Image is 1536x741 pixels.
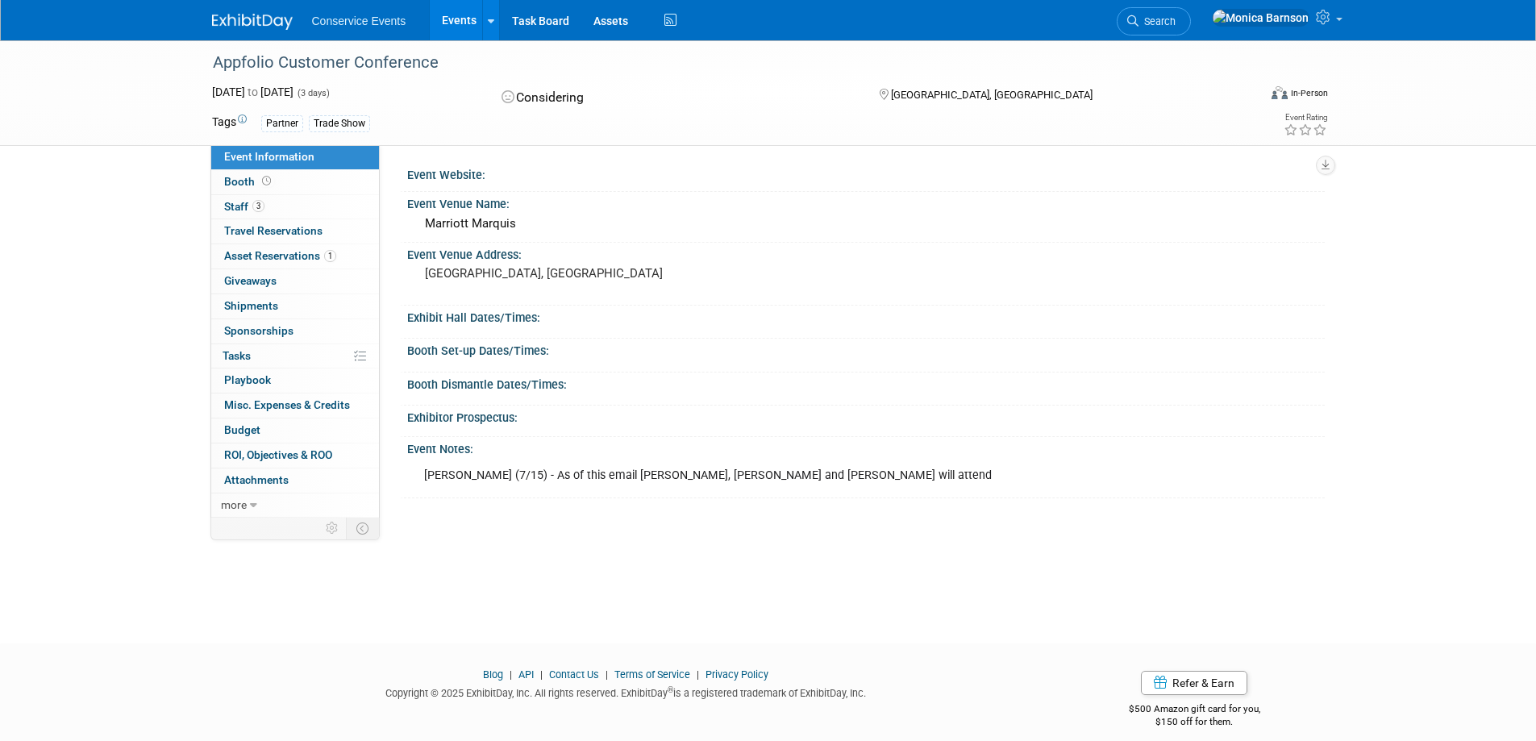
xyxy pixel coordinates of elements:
[211,219,379,244] a: Travel Reservations
[483,668,503,681] a: Blog
[425,266,772,281] pre: [GEOGRAPHIC_DATA], [GEOGRAPHIC_DATA]
[413,460,1146,492] div: [PERSON_NAME] (7/15) - As of this email [PERSON_NAME], [PERSON_NAME] and [PERSON_NAME] will attend
[1163,84,1329,108] div: Event Format
[224,224,323,237] span: Travel Reservations
[318,518,347,539] td: Personalize Event Tab Strip
[324,250,336,262] span: 1
[506,668,516,681] span: |
[224,423,260,436] span: Budget
[407,437,1325,457] div: Event Notes:
[536,668,547,681] span: |
[693,668,703,681] span: |
[1117,7,1191,35] a: Search
[407,339,1325,359] div: Booth Set-up Dates/Times:
[407,243,1325,263] div: Event Venue Address:
[211,493,379,518] a: more
[211,418,379,443] a: Budget
[211,269,379,293] a: Giveaways
[1212,9,1309,27] img: Monica Barnson
[211,344,379,368] a: Tasks
[1284,114,1327,122] div: Event Rating
[1272,86,1288,99] img: Format-Inperson.png
[309,115,370,132] div: Trade Show
[668,685,673,694] sup: ®
[207,48,1234,77] div: Appfolio Customer Conference
[224,299,278,312] span: Shipments
[224,150,314,163] span: Event Information
[211,145,379,169] a: Event Information
[211,319,379,343] a: Sponsorships
[212,85,293,98] span: [DATE] [DATE]
[549,668,599,681] a: Contact Us
[211,195,379,219] a: Staff3
[1141,671,1247,695] a: Refer & Earn
[224,473,289,486] span: Attachments
[1064,692,1325,729] div: $500 Amazon gift card for you,
[212,682,1041,701] div: Copyright © 2025 ExhibitDay, Inc. All rights reserved. ExhibitDay is a registered trademark of Ex...
[407,373,1325,393] div: Booth Dismantle Dates/Times:
[211,468,379,493] a: Attachments
[211,368,379,393] a: Playbook
[407,192,1325,212] div: Event Venue Name:
[224,448,332,461] span: ROI, Objectives & ROO
[1064,715,1325,729] div: $150 off for them.
[312,15,406,27] span: Conservice Events
[1138,15,1176,27] span: Search
[259,175,274,187] span: Booth not reserved yet
[224,200,264,213] span: Staff
[224,398,350,411] span: Misc. Expenses & Credits
[346,518,379,539] td: Toggle Event Tabs
[891,89,1093,101] span: [GEOGRAPHIC_DATA], [GEOGRAPHIC_DATA]
[224,175,274,188] span: Booth
[407,163,1325,183] div: Event Website:
[211,393,379,418] a: Misc. Expenses & Credits
[497,84,853,112] div: Considering
[1290,87,1328,99] div: In-Person
[223,349,251,362] span: Tasks
[211,294,379,318] a: Shipments
[221,498,247,511] span: more
[212,14,293,30] img: ExhibitDay
[224,324,293,337] span: Sponsorships
[211,244,379,269] a: Asset Reservations1
[252,200,264,212] span: 3
[706,668,768,681] a: Privacy Policy
[518,668,534,681] a: API
[212,114,247,132] td: Tags
[419,211,1313,236] div: Marriott Marquis
[296,88,330,98] span: (3 days)
[224,249,336,262] span: Asset Reservations
[245,85,260,98] span: to
[261,115,303,132] div: Partner
[407,406,1325,426] div: Exhibitor Prospectus:
[224,373,271,386] span: Playbook
[614,668,690,681] a: Terms of Service
[224,274,277,287] span: Giveaways
[211,443,379,468] a: ROI, Objectives & ROO
[407,306,1325,326] div: Exhibit Hall Dates/Times:
[211,170,379,194] a: Booth
[601,668,612,681] span: |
